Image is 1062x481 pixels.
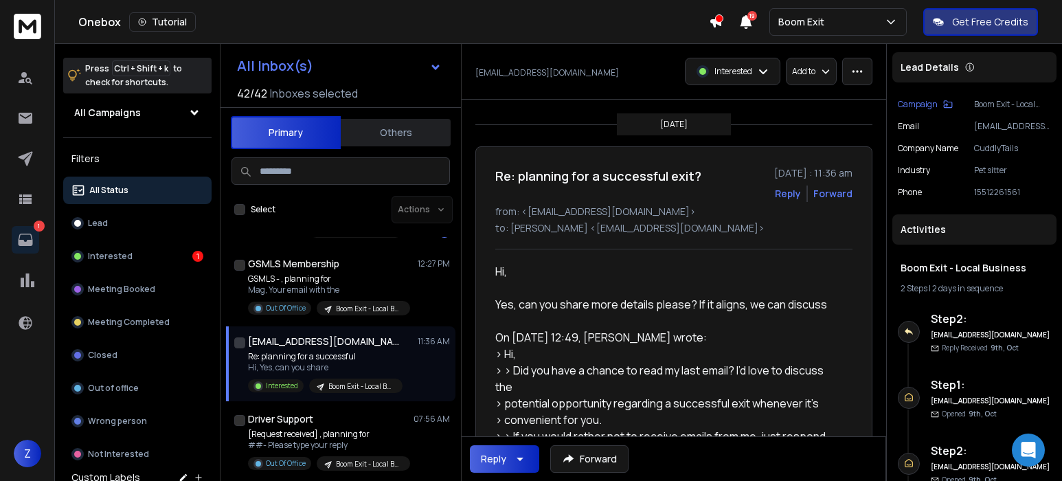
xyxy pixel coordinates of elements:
[892,214,1057,245] div: Activities
[88,317,170,328] p: Meeting Completed
[470,445,539,473] button: Reply
[266,381,298,391] p: Interested
[89,185,128,196] p: All Status
[237,85,267,102] span: 42 / 42
[901,261,1048,275] h1: Boom Exit - Local Business
[898,99,938,110] p: Campaign
[660,119,688,130] p: [DATE]
[932,282,1003,294] span: 2 days in sequence
[898,165,930,176] p: Industry
[74,106,141,120] h1: All Campaigns
[969,409,997,418] span: 9th, Oct
[774,166,852,180] p: [DATE] : 11:36 am
[14,440,41,467] button: Z
[418,336,450,347] p: 11:36 AM
[88,383,139,394] p: Out of office
[88,449,149,460] p: Not Interested
[63,407,212,435] button: Wrong person
[942,409,997,419] p: Opened
[901,282,927,294] span: 2 Steps
[898,187,922,198] p: Phone
[775,187,801,201] button: Reply
[1012,434,1045,467] div: Open Intercom Messenger
[248,362,403,373] p: Hi, Yes, can you share
[34,221,45,232] p: 1
[88,350,117,361] p: Closed
[63,309,212,336] button: Meeting Completed
[63,243,212,270] button: Interested1
[778,15,830,29] p: Boom Exit
[481,452,506,466] div: Reply
[991,343,1019,353] span: 9th, Oct
[952,15,1028,29] p: Get Free Credits
[898,99,953,110] button: Campaign
[63,342,212,369] button: Closed
[792,66,815,77] p: Add to
[270,85,358,102] h3: Inboxes selected
[63,276,212,303] button: Meeting Booked
[63,99,212,126] button: All Campaigns
[248,335,399,348] h1: [EMAIL_ADDRESS][DOMAIN_NAME]
[931,311,1051,327] h6: Step 2 :
[248,273,410,284] p: GSMLS - , planning for
[923,8,1038,36] button: Get Free Credits
[813,187,852,201] div: Forward
[237,59,313,73] h1: All Inbox(s)
[78,12,709,32] div: Onebox
[88,218,108,229] p: Lead
[931,462,1051,472] h6: [EMAIL_ADDRESS][DOMAIN_NAME]
[495,205,852,219] p: from: <[EMAIL_ADDRESS][DOMAIN_NAME]>
[88,416,147,427] p: Wrong person
[251,204,275,215] label: Select
[974,121,1051,132] p: [EMAIL_ADDRESS][DOMAIN_NAME]
[931,377,1051,393] h6: Step 1 :
[336,459,402,469] p: Boom Exit - Local Business
[63,149,212,168] h3: Filters
[550,445,629,473] button: Forward
[974,165,1051,176] p: Pet sitter
[226,52,453,80] button: All Inbox(s)
[63,440,212,468] button: Not Interested
[898,121,919,132] p: Email
[231,116,341,149] button: Primary
[336,304,402,314] p: Boom Exit - Local Business
[248,440,410,451] p: ##- Please type your reply
[192,251,203,262] div: 1
[63,210,212,237] button: Lead
[747,11,757,21] span: 19
[495,221,852,235] p: to: [PERSON_NAME] <[EMAIL_ADDRESS][DOMAIN_NAME]>
[248,412,313,426] h1: Driver Support
[495,166,701,186] h1: Re: planning for a successful exit?
[414,414,450,425] p: 07:56 AM
[974,187,1051,198] p: 15512261561
[328,381,394,392] p: Boom Exit - Local Business
[931,443,1051,459] h6: Step 2 :
[248,284,410,295] p: Mag, Your email with the
[88,284,155,295] p: Meeting Booked
[418,258,450,269] p: 12:27 PM
[266,303,306,313] p: Out Of Office
[901,60,959,74] p: Lead Details
[974,99,1051,110] p: Boom Exit - Local Business
[898,143,958,154] p: Company Name
[475,67,619,78] p: [EMAIL_ADDRESS][DOMAIN_NAME]
[931,330,1051,340] h6: [EMAIL_ADDRESS][DOMAIN_NAME]
[266,458,306,469] p: Out Of Office
[341,118,451,148] button: Others
[88,251,133,262] p: Interested
[901,283,1048,294] div: |
[85,62,182,89] p: Press to check for shortcuts.
[248,429,410,440] p: [Request received] , planning for
[129,12,196,32] button: Tutorial
[974,143,1051,154] p: CuddlyTails
[63,374,212,402] button: Out of office
[12,226,39,254] a: 1
[248,351,403,362] p: Re: planning for a successful
[931,396,1051,406] h6: [EMAIL_ADDRESS][DOMAIN_NAME]
[248,257,339,271] h1: GSMLS Membership
[112,60,170,76] span: Ctrl + Shift + k
[714,66,752,77] p: Interested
